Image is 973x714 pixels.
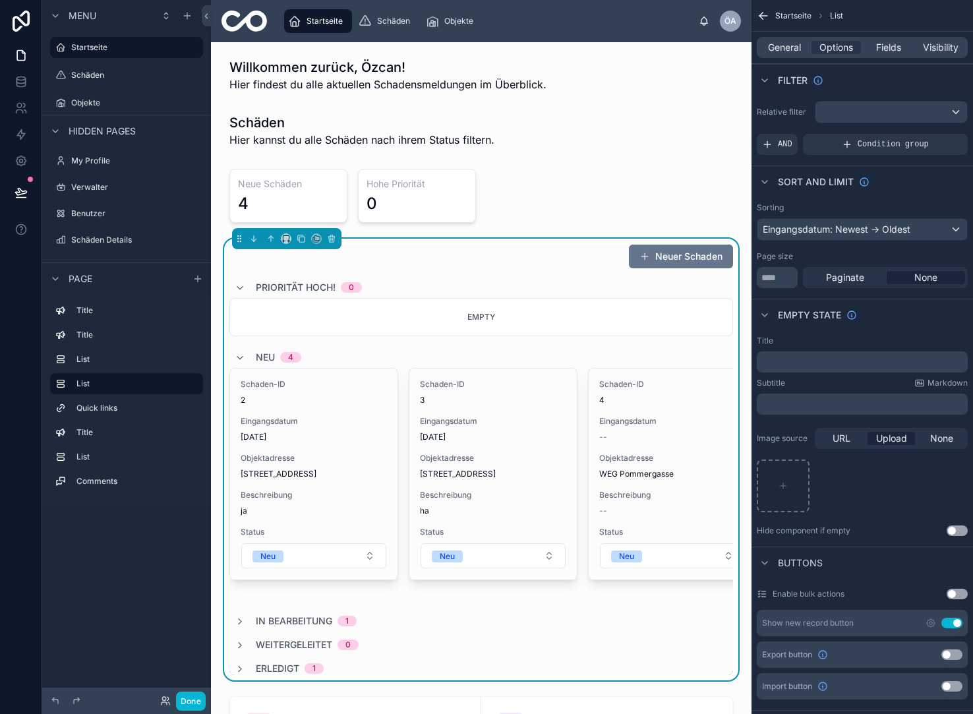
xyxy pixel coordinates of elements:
[599,395,746,405] span: 4
[773,589,844,599] label: Enable bulk actions
[176,692,206,711] button: Done
[826,271,864,284] span: Paginate
[599,506,607,516] span: --
[629,245,733,268] button: Neuer Schaden
[599,379,746,390] span: Schaden-ID
[876,432,907,445] span: Upload
[221,11,267,32] img: App logo
[71,42,195,53] label: Startseite
[69,125,136,138] span: Hidden pages
[71,208,200,219] label: Benutzer
[757,251,793,262] label: Page size
[930,432,953,445] span: None
[69,272,92,285] span: Page
[757,107,810,117] label: Relative filter
[71,98,200,108] label: Objekte
[307,16,343,26] span: Startseite
[256,638,332,651] span: Weitergeleitet
[71,70,200,80] label: Schäden
[420,506,566,516] span: ha
[762,681,812,692] span: Import button
[762,649,812,660] span: Export button
[377,16,410,26] span: Schäden
[422,9,483,33] a: Objekte
[355,9,419,33] a: Schäden
[76,354,198,365] label: List
[76,305,198,316] label: Title
[757,525,850,536] div: Hide component if empty
[76,452,198,462] label: List
[76,403,198,413] label: Quick links
[42,294,211,505] div: scrollable content
[830,11,843,21] span: List
[69,9,96,22] span: Menu
[50,150,203,171] a: My Profile
[421,543,566,568] button: Select Button
[420,469,566,479] span: [STREET_ADDRESS]
[420,395,566,405] span: 3
[50,229,203,251] a: Schäden Details
[588,368,757,580] a: Schaden-ID4Eingangsdatum--ObjektadresseWEG PommergasseBeschreibung--StatusSelect Button
[420,527,566,537] span: Status
[409,368,577,580] a: Schaden-ID3Eingangsdatum[DATE]Objektadresse[STREET_ADDRESS]BeschreibunghaStatusSelect Button
[420,453,566,463] span: Objektadresse
[71,156,200,166] label: My Profile
[757,218,968,241] button: Eingangsdatum: Newest -> Oldest
[420,416,566,427] span: Eingangsdatum
[599,432,607,442] span: --
[444,16,473,26] span: Objekte
[241,395,387,405] span: 2
[312,663,316,674] div: 1
[724,16,736,26] span: ÖA
[778,139,792,150] span: AND
[599,527,746,537] span: Status
[757,378,785,388] label: Subtitle
[278,7,699,36] div: scrollable content
[284,9,352,33] a: Startseite
[345,640,351,650] div: 0
[757,394,968,415] div: scrollable content
[768,41,801,54] span: General
[71,182,200,193] label: Verwalter
[599,490,746,500] span: Beschreibung
[241,432,387,442] span: [DATE]
[50,37,203,58] a: Startseite
[241,506,387,516] span: ja
[923,41,958,54] span: Visibility
[241,543,386,568] button: Select Button
[50,65,203,86] a: Schäden
[229,368,398,580] a: Schaden-ID2Eingangsdatum[DATE]Objektadresse[STREET_ADDRESS]BeschreibungjaStatusSelect Button
[241,527,387,537] span: Status
[600,543,745,568] button: Select Button
[775,11,811,21] span: Startseite
[778,309,841,322] span: Empty state
[757,202,784,213] label: Sorting
[256,351,275,364] span: Neu
[757,219,967,240] div: Eingangsdatum: Newest -> Oldest
[599,416,746,427] span: Eingangsdatum
[599,469,746,479] span: WEG Pommergasse
[420,432,566,442] span: [DATE]
[778,74,808,87] span: Filter
[619,550,634,562] div: Neu
[757,351,968,372] div: scrollable content
[50,203,203,224] a: Benutzer
[928,378,968,388] span: Markdown
[76,476,198,487] label: Comments
[467,312,495,322] span: Empty
[76,427,198,438] label: Title
[76,378,192,389] label: List
[50,92,203,113] a: Objekte
[260,550,276,562] div: Neu
[778,556,823,570] span: Buttons
[440,550,455,562] div: Neu
[757,336,773,346] label: Title
[757,433,810,444] label: Image source
[420,490,566,500] span: Beschreibung
[420,379,566,390] span: Schaden-ID
[241,453,387,463] span: Objektadresse
[76,330,198,340] label: Title
[256,662,299,675] span: Erledigt
[778,175,854,189] span: Sort And Limit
